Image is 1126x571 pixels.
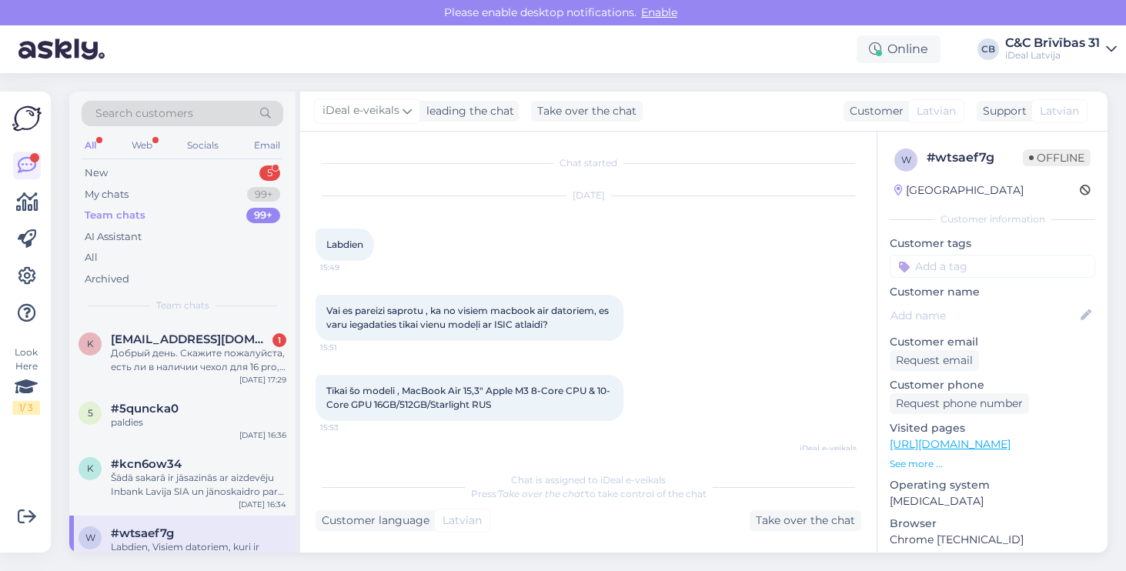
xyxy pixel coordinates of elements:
span: #5quncka0 [111,402,179,416]
div: [DATE] [316,189,861,202]
span: Offline [1023,149,1091,166]
div: Chat started [316,156,861,170]
div: Customer language [316,513,429,529]
div: Support [977,103,1027,119]
div: Добрый день. Скажите пожалуйста, есть ли в наличии чехол для 16 pro, QDOS Transparent case? [111,346,286,374]
div: CB [977,38,999,60]
a: [URL][DOMAIN_NAME] [890,437,1011,451]
div: Customer information [890,212,1095,226]
div: C&C Brīvības 31 [1005,37,1100,49]
div: AI Assistant [85,229,142,245]
div: 99+ [246,208,280,223]
p: [MEDICAL_DATA] [890,493,1095,509]
div: Online [857,35,941,63]
span: Press to take control of the chat [471,488,707,499]
div: All [85,250,98,265]
img: Askly Logo [12,104,42,133]
div: [DATE] 16:36 [239,429,286,441]
div: Šādā sakarā ir jāsazinās ar aizdevēju Inbank Lavija SIA un jānoskaidro par šādām iespējām. [111,471,286,499]
div: 1 [272,333,286,347]
span: Chat is assigned to iDeal e-veikals [511,474,666,486]
p: Visited pages [890,420,1095,436]
div: Take over the chat [531,101,643,122]
div: Labdien, Visiem datoriem, kuri ir mūsu sortimentā, ir pieejama papildus atlaide 10% apmērā, uzrād... [111,540,286,568]
p: Browser [890,516,1095,532]
input: Add a tag [890,255,1095,278]
p: Chrome [TECHNICAL_ID] [890,532,1095,548]
span: ksenia.kapralova777@gmail.com [111,332,271,346]
div: Customer [844,103,904,119]
i: 'Take over the chat' [496,488,586,499]
div: 99+ [247,187,280,202]
span: Vai es pareizi saprotu , ka no visiem macbook air datoriem, es varu iegadaties tikai vienu modeļi... [326,305,611,330]
div: [GEOGRAPHIC_DATA] [894,182,1024,199]
p: Customer tags [890,235,1095,252]
span: 15:49 [320,262,378,273]
div: New [85,165,108,181]
div: [DATE] 16:34 [239,499,286,510]
div: iDeal Latvija [1005,49,1100,62]
span: k [87,462,94,474]
div: leading the chat [420,103,514,119]
div: Archived [85,272,129,287]
span: #wtsaef7g [111,526,174,540]
div: Request phone number [890,393,1029,414]
span: Team chats [156,299,209,312]
span: 5 [88,407,93,419]
p: Operating system [890,477,1095,493]
div: Socials [184,135,222,155]
span: w [901,154,911,165]
div: 5 [259,165,280,181]
span: k [87,338,94,349]
div: Take over the chat [750,510,861,531]
span: 15:53 [320,422,378,433]
span: Tikai šo modeli , MacBook Air 15,3" Apple M3 8-Core CPU & 10-Core GPU 16GB/512GB/Starlight RUS [326,385,610,410]
span: Labdien [326,239,363,250]
p: Customer phone [890,377,1095,393]
p: Customer name [890,284,1095,300]
span: #kcn6ow34 [111,457,182,471]
div: paldies [111,416,286,429]
div: Request email [890,350,979,371]
span: Search customers [95,105,193,122]
span: Latvian [917,103,956,119]
span: iDeal e-veikals [799,442,857,454]
div: Look Here [12,346,40,415]
span: Enable [637,5,682,19]
div: Web [129,135,155,155]
span: iDeal e-veikals [322,102,399,119]
span: 15:51 [320,342,378,353]
div: Team chats [85,208,145,223]
span: w [85,532,95,543]
div: 1 / 3 [12,401,40,415]
div: My chats [85,187,129,202]
a: C&C Brīvības 31iDeal Latvija [1005,37,1117,62]
div: # wtsaef7g [927,149,1023,167]
div: [DATE] 17:29 [239,374,286,386]
input: Add name [890,307,1078,324]
div: Email [251,135,283,155]
p: See more ... [890,457,1095,471]
div: All [82,135,99,155]
p: Customer email [890,334,1095,350]
span: Latvian [443,513,482,529]
span: Latvian [1040,103,1079,119]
